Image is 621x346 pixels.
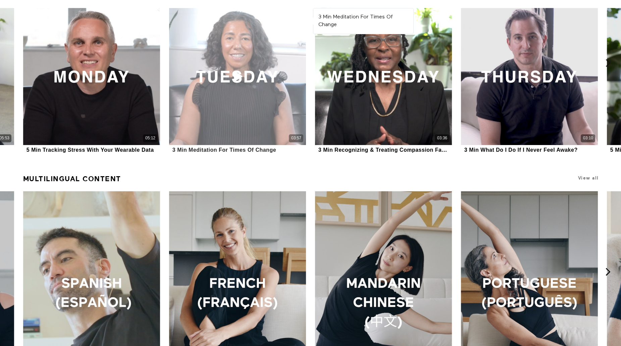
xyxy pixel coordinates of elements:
a: View all [578,176,599,181]
div: 3 Min What Do I Do If I Never Feel Awake? [464,147,578,153]
div: 5 Min Tracking Stress With Your Wearable Data [27,147,154,153]
a: 3 Min Recognizing & Treating Compassion Fatigue03:363 Min Recognizing & Treating Compassion Fatigue [315,8,452,154]
div: 03:36 [437,135,447,141]
div: 3 Min Meditation For Times Of Change [172,147,276,153]
a: 5 Min Tracking Stress With Your Wearable Data05:125 Min Tracking Stress With Your Wearable Data [23,8,160,154]
a: Multilingual Content [23,172,121,186]
a: 3 Min What Do I Do If I Never Feel Awake?03:103 Min What Do I Do If I Never Feel Awake? [461,8,598,154]
strong: 3 Min Meditation For Times Of Change [318,14,393,27]
div: 05:12 [145,135,155,141]
div: 3 Min Recognizing & Treating Compassion Fatigue [318,147,449,153]
a: 3 Min Meditation For Times Of Change03:573 Min Meditation For Times Of Change [169,8,306,154]
div: 03:57 [291,135,301,141]
div: 03:10 [583,135,593,141]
